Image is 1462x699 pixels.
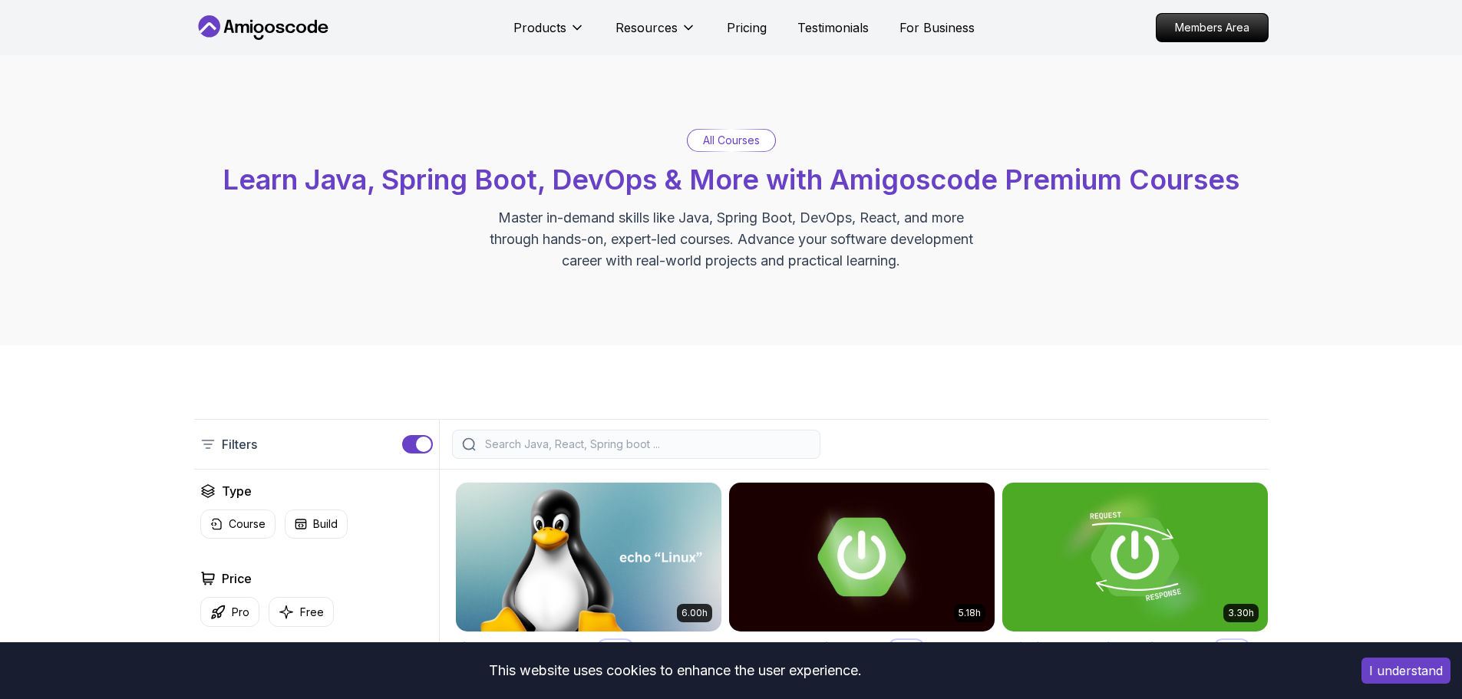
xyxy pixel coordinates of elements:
[703,133,760,148] p: All Courses
[599,640,632,655] p: Pro
[232,605,249,620] p: Pro
[513,18,585,49] button: Products
[222,482,252,500] h2: Type
[1002,483,1268,631] img: Building APIs with Spring Boot card
[1156,13,1269,42] a: Members Area
[456,483,721,631] img: Linux Fundamentals card
[615,18,678,37] p: Resources
[200,597,259,627] button: Pro
[728,637,882,658] h2: Advanced Spring Boot
[222,569,252,588] h2: Price
[12,654,1338,687] div: This website uses cookies to enhance the user experience.
[1361,658,1450,684] button: Accept cookies
[1157,14,1268,41] p: Members Area
[223,163,1239,196] span: Learn Java, Spring Boot, DevOps & More with Amigoscode Premium Courses
[200,509,276,539] button: Course
[727,18,767,37] a: Pricing
[455,482,722,694] a: Linux Fundamentals card6.00hLinux FundamentalsProLearn the fundamentals of Linux and how to use t...
[959,607,981,619] p: 5.18h
[513,18,566,37] p: Products
[455,637,591,658] h2: Linux Fundamentals
[300,605,324,620] p: Free
[285,509,348,539] button: Build
[889,640,923,655] p: Pro
[681,607,708,619] p: 6.00h
[899,18,975,37] a: For Business
[729,483,995,631] img: Advanced Spring Boot card
[1228,607,1254,619] p: 3.30h
[313,516,338,532] p: Build
[1215,640,1249,655] p: Pro
[615,18,696,49] button: Resources
[797,18,869,37] a: Testimonials
[222,435,257,453] p: Filters
[229,516,266,532] p: Course
[1002,637,1207,658] h2: Building APIs with Spring Boot
[474,207,989,272] p: Master in-demand skills like Java, Spring Boot, DevOps, React, and more through hands-on, expert-...
[482,437,810,452] input: Search Java, React, Spring boot ...
[269,597,334,627] button: Free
